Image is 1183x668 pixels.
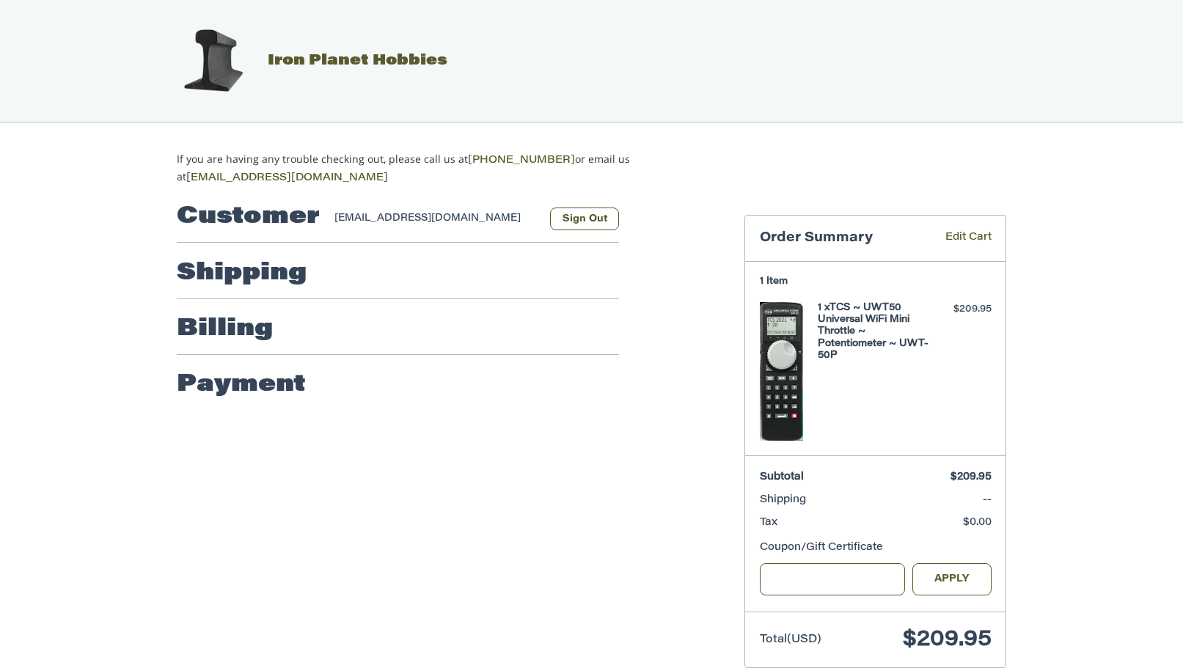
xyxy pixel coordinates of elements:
[268,54,447,68] span: Iron Planet Hobbies
[951,472,992,482] span: $209.95
[177,202,320,232] h2: Customer
[760,276,992,287] h3: 1 Item
[760,563,906,596] input: Gift Certificate or Coupon Code
[760,472,804,482] span: Subtotal
[176,24,249,98] img: Iron Planet Hobbies
[161,54,447,68] a: Iron Planet Hobbies
[818,302,930,361] h4: 1 x TCS ~ UWT50 Universal WiFi Mini Throttle ~ Potentiometer ~ UWT-50P
[903,629,992,651] span: $209.95
[550,208,619,230] button: Sign Out
[177,370,306,400] h2: Payment
[912,563,992,596] button: Apply
[983,495,992,505] span: --
[934,302,992,317] div: $209.95
[963,518,992,528] span: $0.00
[177,315,273,344] h2: Billing
[760,230,924,247] h3: Order Summary
[924,230,992,247] a: Edit Cart
[760,518,777,528] span: Tax
[468,155,575,166] a: [PHONE_NUMBER]
[760,495,806,505] span: Shipping
[760,540,992,556] div: Coupon/Gift Certificate
[186,173,388,183] a: [EMAIL_ADDRESS][DOMAIN_NAME]
[177,259,307,288] h2: Shipping
[760,634,821,645] span: Total (USD)
[177,151,676,186] p: If you are having any trouble checking out, please call us at or email us at
[334,211,536,230] div: [EMAIL_ADDRESS][DOMAIN_NAME]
